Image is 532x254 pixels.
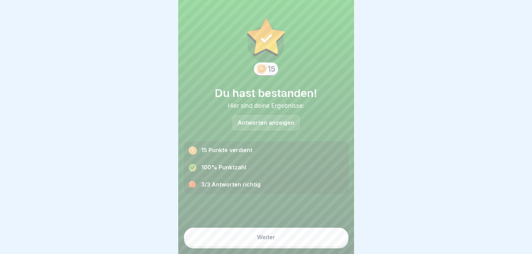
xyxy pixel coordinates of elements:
[184,176,348,193] div: 3/3 Antworten richtig
[184,159,348,176] div: 100% Punktzahl
[257,234,275,240] div: Weiter
[184,102,348,109] div: Hier sind deine Ergebnisse:
[238,120,294,126] p: Antworten anzeigen
[268,65,275,73] div: 15
[184,228,348,247] button: Weiter
[184,142,348,159] div: 15 Punkte verdient
[184,86,348,99] h1: Du hast bestanden!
